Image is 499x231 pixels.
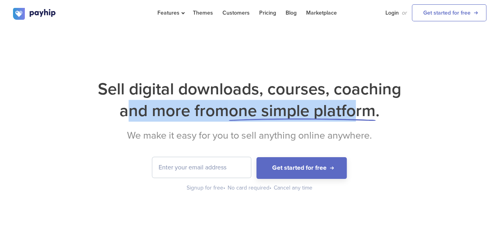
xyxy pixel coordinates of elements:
span: • [223,184,225,191]
button: Get started for free [256,157,347,179]
span: one simple platform [229,101,376,121]
h2: We make it easy for you to sell anything online anywhere. [13,130,486,141]
a: Get started for free [412,4,486,21]
h1: Sell digital downloads, courses, coaching and more from [13,78,486,122]
span: Features [157,9,183,16]
div: No card required [228,184,272,192]
input: Enter your email address [152,157,251,178]
div: Cancel any time [274,184,312,192]
span: • [269,184,271,191]
span: . [376,101,379,121]
div: Signup for free [187,184,226,192]
img: logo.svg [13,8,56,20]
